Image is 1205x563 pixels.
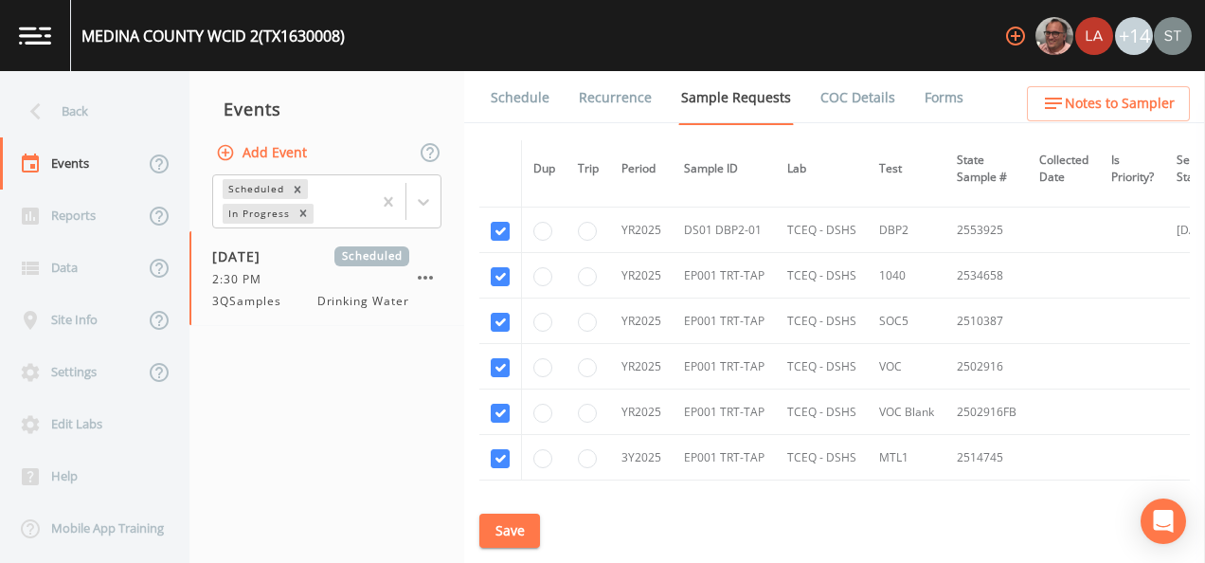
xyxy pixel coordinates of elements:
div: Events [189,85,464,133]
div: MEDINA COUNTY WCID 2 (TX1630008) [81,25,345,47]
td: EP001 TRT-TAP [673,390,776,435]
td: TCEQ - DSHS [776,390,868,435]
a: COC Details [818,71,898,124]
td: DS01 DBP2-01 [673,208,776,253]
img: cf6e799eed601856facf0d2563d1856d [1075,17,1113,55]
th: Is Priority? [1100,140,1165,198]
a: Sample Requests [678,71,794,125]
span: Notes to Sampler [1065,92,1175,116]
span: Drinking Water [317,293,409,310]
span: 3QSamples [212,293,293,310]
button: Add Event [212,136,315,171]
td: 2502916FB [945,390,1028,435]
span: Scheduled [334,246,409,266]
td: 2534658 [945,253,1028,299]
td: YR2025 [610,390,673,435]
td: TCEQ - DSHS [776,253,868,299]
td: EP001 TRT-TAP [673,253,776,299]
th: Trip [567,140,610,198]
td: EP001 TRT-TAP [673,299,776,344]
a: Recurrence [576,71,655,124]
div: +14 [1115,17,1153,55]
div: Mike Franklin [1034,17,1074,55]
div: Remove Scheduled [287,179,308,199]
td: EP001 TRT-TAP [673,435,776,481]
td: 2553925 [945,208,1028,253]
td: YR2025 [610,344,673,390]
th: State Sample # [945,140,1028,198]
div: In Progress [223,204,293,224]
td: 2514745 [945,435,1028,481]
th: Test [868,140,945,198]
button: Notes to Sampler [1027,86,1190,121]
td: SOC5 [868,299,945,344]
div: Lauren Saenz [1074,17,1114,55]
div: Remove In Progress [293,204,314,224]
th: Dup [522,140,567,198]
img: logo [19,27,51,45]
td: TCEQ - DSHS [776,435,868,481]
td: YR2025 [610,253,673,299]
span: [DATE] [212,246,274,266]
td: TCEQ - DSHS [776,208,868,253]
a: [DATE]Scheduled2:30 PM3QSamplesDrinking Water [189,231,464,326]
td: TCEQ - DSHS [776,344,868,390]
th: Sample ID [673,140,776,198]
img: e2d790fa78825a4bb76dcb6ab311d44c [1035,17,1073,55]
div: Scheduled [223,179,287,199]
td: YR2025 [610,299,673,344]
td: 1040 [868,253,945,299]
td: MTL1 [868,435,945,481]
td: 3Y2025 [610,435,673,481]
td: DBP2 [868,208,945,253]
th: Lab [776,140,868,198]
img: c0670e89e469b6405363224a5fca805c [1154,17,1192,55]
td: YR2025 [610,208,673,253]
td: 2510387 [945,299,1028,344]
td: VOC Blank [868,390,945,435]
button: Save [479,514,540,549]
th: Period [610,140,673,198]
a: Schedule [488,71,552,124]
td: VOC [868,344,945,390]
td: TCEQ - DSHS [776,299,868,344]
span: 2:30 PM [212,271,273,288]
th: Collected Date [1028,140,1100,198]
a: Forms [922,71,966,124]
td: 2502916 [945,344,1028,390]
td: EP001 TRT-TAP [673,344,776,390]
div: Open Intercom Messenger [1141,499,1186,544]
